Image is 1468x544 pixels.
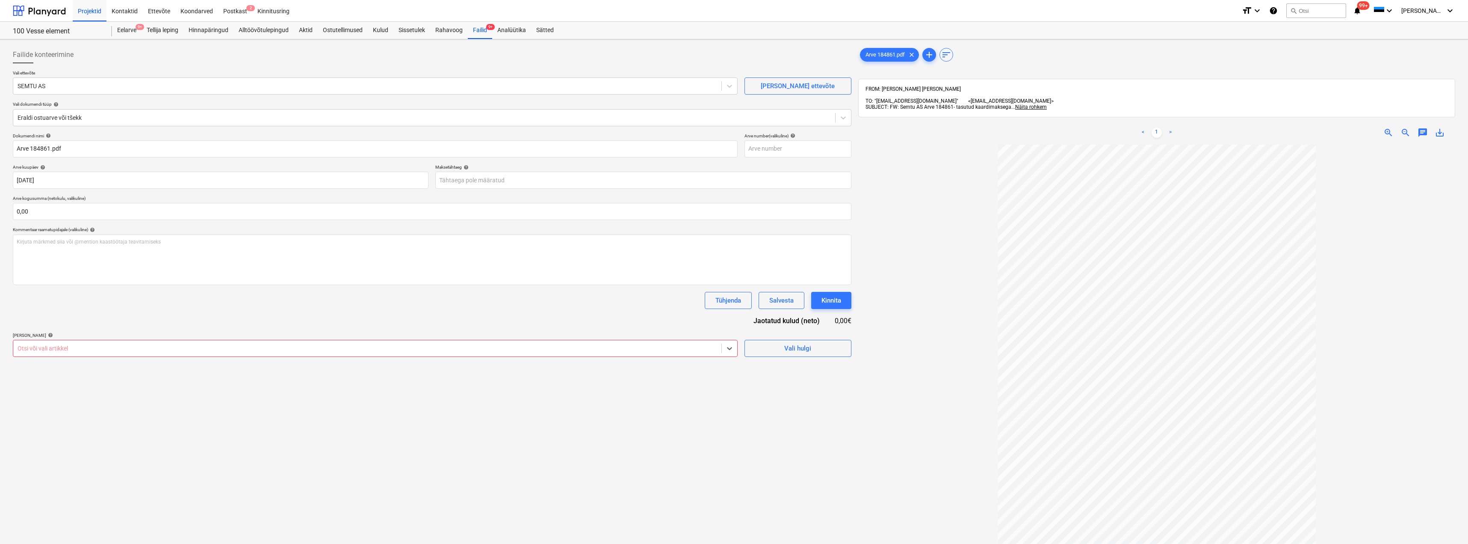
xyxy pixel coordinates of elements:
[13,101,851,107] div: Vali dokumendi tüüp
[789,133,795,138] span: help
[1015,104,1047,110] span: Näita rohkem
[865,86,961,92] span: FROM: [PERSON_NAME] [PERSON_NAME]
[136,24,144,30] span: 9+
[744,340,851,357] button: Vali hulgi
[811,292,851,309] button: Kinnita
[924,50,934,60] span: add
[1290,7,1297,14] span: search
[769,295,794,306] div: Salvesta
[112,22,142,39] div: Eelarve
[1269,6,1278,16] i: Abikeskus
[393,22,430,39] a: Sissetulek
[112,22,142,39] a: Eelarve9+
[13,227,851,232] div: Kommentaar raamatupidajale (valikuline)
[1152,128,1162,138] a: Page 1 is your current page
[1418,128,1428,138] span: chat
[1286,3,1346,18] button: Otsi
[13,333,738,338] div: [PERSON_NAME]
[1165,128,1176,138] a: Next page
[13,164,428,170] div: Arve kuupäev
[52,102,59,107] span: help
[784,343,811,354] div: Vali hulgi
[1252,6,1262,16] i: keyboard_arrow_down
[13,70,738,77] p: Vali ettevõte
[183,22,233,39] a: Hinnapäringud
[435,164,851,170] div: Maksetähtaeg
[44,133,51,138] span: help
[318,22,368,39] a: Ostutellimused
[368,22,393,39] a: Kulud
[246,5,255,11] span: 2
[1445,6,1455,16] i: keyboard_arrow_down
[531,22,559,39] a: Sätted
[865,104,1011,110] span: SUBJECT: FW: Semtu AS Arve 184861- tasutud kaardimaksega
[1242,6,1252,16] i: format_size
[1401,7,1444,14] span: [PERSON_NAME] [MEDICAL_DATA]
[860,52,910,58] span: Arve 184861.pdf
[88,227,95,232] span: help
[13,172,428,189] input: Arve kuupäeva pole määratud.
[430,22,468,39] a: Rahavoog
[833,316,851,326] div: 0,00€
[462,165,469,170] span: help
[740,316,833,326] div: Jaotatud kulud (neto)
[821,295,841,306] div: Kinnita
[13,133,738,139] div: Dokumendi nimi
[38,165,45,170] span: help
[715,295,741,306] div: Tühjenda
[294,22,318,39] a: Aktid
[1435,128,1445,138] span: save_alt
[13,140,738,158] input: Dokumendi nimi
[468,22,492,39] div: Failid
[1425,503,1468,544] iframe: Chat Widget
[1353,6,1362,16] i: notifications
[1425,503,1468,544] div: Vestlusvidin
[435,172,851,189] input: Tähtaega pole määratud
[705,292,752,309] button: Tühjenda
[744,140,851,158] input: Arve number
[13,27,102,36] div: 100 Vesse element
[865,98,1054,104] span: TO: "[EMAIL_ADDRESS][DOMAIN_NAME]" <[EMAIL_ADDRESS][DOMAIN_NAME]>
[468,22,492,39] a: Failid9+
[744,77,851,95] button: [PERSON_NAME] ettevõte
[1357,1,1370,10] span: 99+
[142,22,183,39] a: Tellija leping
[486,24,495,30] span: 9+
[46,333,53,338] span: help
[941,50,951,60] span: sort
[907,50,917,60] span: clear
[1011,104,1047,110] span: ...
[761,80,835,92] div: [PERSON_NAME] ettevõte
[1384,6,1394,16] i: keyboard_arrow_down
[744,133,851,139] div: Arve number (valikuline)
[13,203,851,220] input: Arve kogusumma (netokulu, valikuline)
[1138,128,1148,138] a: Previous page
[492,22,531,39] a: Analüütika
[13,50,74,60] span: Failide konteerimine
[13,196,851,203] p: Arve kogusumma (netokulu, valikuline)
[1400,128,1411,138] span: zoom_out
[759,292,804,309] button: Salvesta
[860,48,919,62] div: Arve 184861.pdf
[1383,128,1394,138] span: zoom_in
[233,22,294,39] a: Alltöövõtulepingud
